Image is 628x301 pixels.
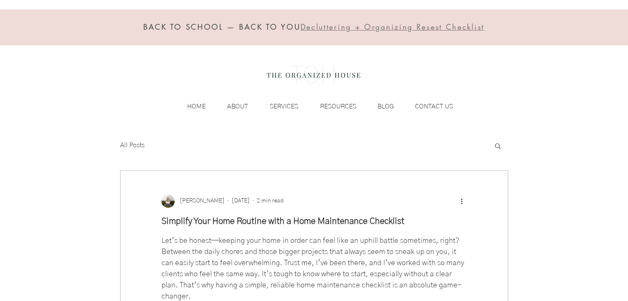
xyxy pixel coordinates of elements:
[301,24,484,31] a: Decluttering + Organizing Resest Checklist
[411,100,457,113] p: CONTACT US
[161,215,467,227] h1: Simplify Your Home Routine with a Home Maintenance Checklist
[120,141,145,150] a: All Posts
[398,100,457,113] a: CONTACT US
[232,198,250,204] span: May 21, 2024
[119,129,486,162] nav: Blog
[170,100,457,113] nav: Site
[252,100,302,113] a: SERVICES
[170,100,210,113] a: HOME
[373,100,398,113] p: BLOG
[210,100,252,113] a: ABOUT
[265,100,302,113] p: SERVICES
[457,196,467,206] button: More actions
[301,22,484,32] span: Decluttering + Organizing Resest Checklist
[257,198,284,204] span: 2 min read
[143,22,301,32] span: BACK TO SCHOOL — BACK TO YOU
[316,100,360,113] p: RESOURCES
[494,142,502,149] div: Search
[223,100,252,113] p: ABOUT
[161,237,466,300] span: Let’s be honest—keeping your home in order can feel like an uphill battle sometimes, right? Betwe...
[302,100,360,113] a: RESOURCES
[360,100,398,113] a: BLOG
[263,58,364,91] img: the organized house
[183,100,210,113] p: HOME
